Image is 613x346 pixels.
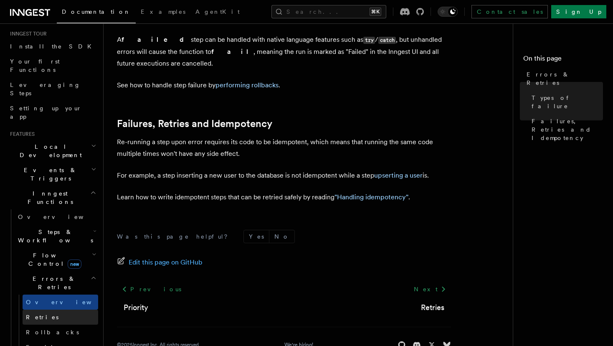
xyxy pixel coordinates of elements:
a: performing rollbacks [215,81,279,89]
span: Overview [26,299,112,305]
p: Re-running a step upon error requires its code to be idempotent, which means that running the sam... [117,136,451,160]
span: Local Development [7,142,91,159]
button: Steps & Workflows [15,224,98,248]
a: Documentation [57,3,136,23]
kbd: ⌘K [370,8,381,16]
a: Edit this page on GitHub [117,257,203,268]
a: Setting up your app [7,101,98,124]
span: Errors & Retries [15,275,91,291]
span: Overview [18,214,104,220]
button: Yes [244,230,269,243]
a: Next [409,282,451,297]
code: try [363,37,375,44]
strong: fail [211,48,253,56]
span: Errors & Retries [527,70,603,87]
a: Errors & Retries [523,67,603,90]
p: A step can be handled with native language features such as / , but unhandled errors will cause t... [117,34,451,69]
p: For example, a step inserting a new user to the database is not idempotent while a step is. [117,170,451,181]
a: Leveraging Steps [7,77,98,101]
span: Features [7,131,35,137]
p: See how to handle step failure by . [117,79,451,91]
span: Retries [26,314,58,321]
button: Events & Triggers [7,163,98,186]
a: Priority [124,302,148,313]
span: Types of failure [532,94,603,110]
span: Documentation [62,8,131,15]
span: Flow Control [15,251,92,268]
a: Your first Functions [7,54,98,77]
button: Flow Controlnew [15,248,98,271]
a: upserting a user [374,171,423,179]
span: new [68,259,81,269]
a: Failures, Retries and Idempotency [117,118,272,130]
span: Rollbacks [26,329,79,336]
p: Was this page helpful? [117,232,233,241]
a: Types of failure [528,90,603,114]
a: Install the SDK [7,39,98,54]
a: Failures, Retries and Idempotency [528,114,603,145]
span: Inngest tour [7,31,47,37]
span: Failures, Retries and Idempotency [532,117,603,142]
a: Sign Up [551,5,606,18]
a: AgentKit [190,3,245,23]
span: Edit this page on GitHub [129,257,203,268]
button: Search...⌘K [271,5,386,18]
a: Overview [15,209,98,224]
button: No [269,230,294,243]
a: Previous [117,282,186,297]
span: Your first Functions [10,58,60,73]
button: Errors & Retries [15,271,98,295]
a: Contact sales [471,5,548,18]
a: Retries [421,302,444,313]
a: "Handling idempotency" [334,193,408,201]
span: Setting up your app [10,105,82,120]
span: Events & Triggers [7,166,91,183]
code: catch [378,37,396,44]
a: Rollbacks [23,325,98,340]
span: Leveraging Steps [10,81,81,97]
button: Toggle dark mode [438,7,458,17]
a: Examples [136,3,190,23]
h4: On this page [523,53,603,67]
strong: failed [122,36,191,43]
span: Inngest Functions [7,189,90,206]
button: Inngest Functions [7,186,98,209]
a: Retries [23,310,98,325]
a: Overview [23,295,98,310]
span: Examples [141,8,185,15]
span: AgentKit [195,8,240,15]
span: Steps & Workflows [15,228,93,244]
button: Local Development [7,139,98,163]
span: Install the SDK [10,43,96,50]
p: Learn how to write idempotent steps that can be retried safely by reading . [117,191,451,203]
